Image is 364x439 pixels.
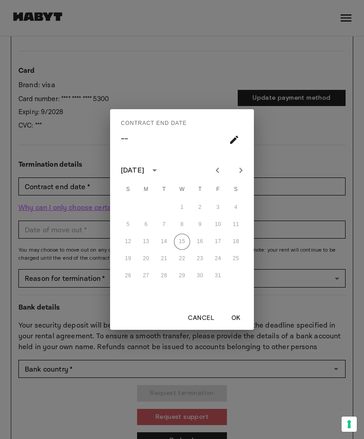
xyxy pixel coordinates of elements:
button: Previous month [210,163,225,178]
button: Cancel [184,310,218,327]
span: Sunday [120,181,136,199]
span: Wednesday [174,181,190,199]
span: Tuesday [156,181,172,199]
span: Saturday [228,181,244,199]
span: Contract end date [121,116,187,131]
button: calendar view is open, go to text input view [225,131,243,149]
div: [DATE] [121,165,144,176]
h4: –– [121,130,128,147]
button: calendar view is open, switch to year view [147,163,162,178]
button: OK [222,310,250,327]
span: Thursday [192,181,208,199]
span: Monday [138,181,154,199]
button: Your consent preferences for tracking technologies [342,417,357,432]
span: Friday [210,181,226,199]
button: Next month [233,163,249,178]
